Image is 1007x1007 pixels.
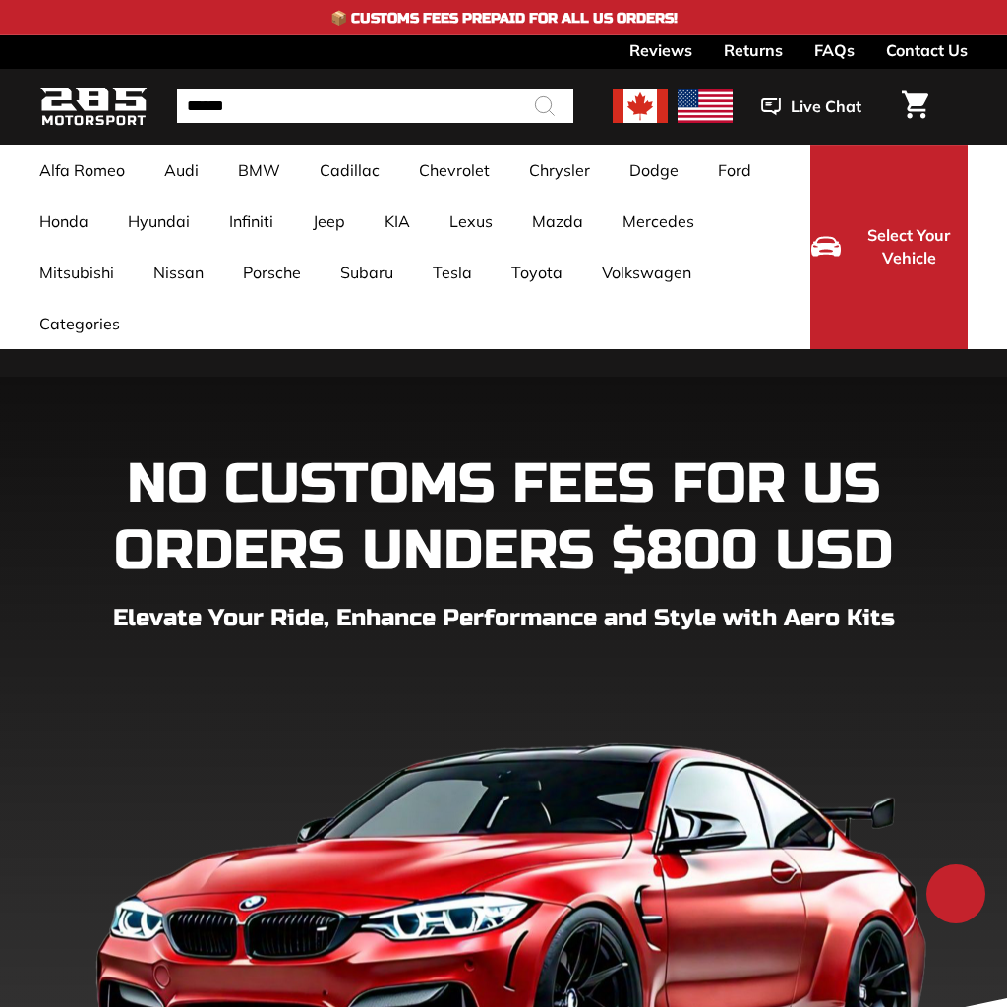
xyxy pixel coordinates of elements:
[886,35,968,65] a: Contact Us
[108,196,209,247] a: Hyundai
[603,196,714,247] a: Mercedes
[209,196,293,247] a: Infiniti
[134,247,223,298] a: Nissan
[20,247,134,298] a: Mitsubishi
[610,145,698,196] a: Dodge
[851,224,967,268] span: Select Your Vehicle
[582,247,711,298] a: Volkswagen
[399,145,509,196] a: Chevrolet
[177,89,573,123] input: Search
[492,247,582,298] a: Toyota
[413,247,492,298] a: Tesla
[39,84,148,130] img: Logo_285_Motorsport_areodynamics_components
[733,94,890,119] button: Live Chat
[39,450,968,584] h1: NO CUSTOMS FEES FOR US ORDERS UNDERS $800 USD
[920,864,991,928] inbox-online-store-chat: Shopify online store chat
[300,145,399,196] a: Cadillac
[814,35,855,65] a: FAQs
[39,604,968,632] p: Elevate Your Ride, Enhance Performance and Style with Aero Kits
[20,145,145,196] a: Alfa Romeo
[430,196,512,247] a: Lexus
[629,35,692,65] a: Reviews
[20,298,140,349] a: Categories
[330,10,678,27] h4: 📦 Customs Fees Prepaid for All US Orders!
[512,196,603,247] a: Mazda
[365,196,430,247] a: KIA
[223,247,321,298] a: Porsche
[321,247,413,298] a: Subaru
[145,145,218,196] a: Audi
[810,145,968,349] button: Select Your Vehicle
[890,75,940,139] a: Cart
[724,35,783,65] a: Returns
[698,145,771,196] a: Ford
[509,145,610,196] a: Chrysler
[293,196,365,247] a: Jeep
[791,95,861,118] span: Live Chat
[218,145,300,196] a: BMW
[20,196,108,247] a: Honda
